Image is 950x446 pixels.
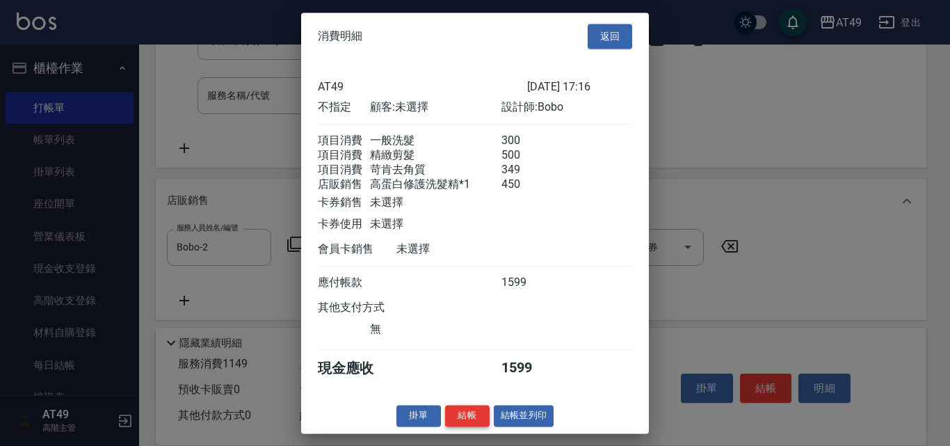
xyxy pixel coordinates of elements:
div: 349 [501,163,554,177]
div: 無 [370,322,501,337]
div: 卡券使用 [318,217,370,232]
div: 店販銷售 [318,177,370,192]
div: 未選擇 [396,242,527,257]
div: 應付帳款 [318,276,370,290]
div: 未選擇 [370,196,501,210]
div: 項目消費 [318,163,370,177]
div: AT49 [318,80,527,93]
div: 精緻剪髮 [370,148,501,163]
button: 掛單 [396,405,441,427]
div: 1599 [501,359,554,378]
button: 結帳 [445,405,490,427]
div: 卡券銷售 [318,196,370,210]
div: 未選擇 [370,217,501,232]
div: 1599 [501,276,554,290]
div: [DATE] 17:16 [527,80,632,93]
div: 設計師: Bobo [501,100,632,115]
button: 結帳並列印 [494,405,554,427]
div: 一般洗髮 [370,134,501,148]
div: 項目消費 [318,148,370,163]
div: 500 [501,148,554,163]
div: 450 [501,177,554,192]
button: 返回 [588,24,632,49]
div: 顧客: 未選擇 [370,100,501,115]
div: 現金應收 [318,359,396,378]
span: 消費明細 [318,29,362,43]
div: 苛肯去角質 [370,163,501,177]
div: 會員卡銷售 [318,242,396,257]
div: 高蛋白修護洗髮精*1 [370,177,501,192]
div: 其他支付方式 [318,301,423,315]
div: 300 [501,134,554,148]
div: 不指定 [318,100,370,115]
div: 項目消費 [318,134,370,148]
